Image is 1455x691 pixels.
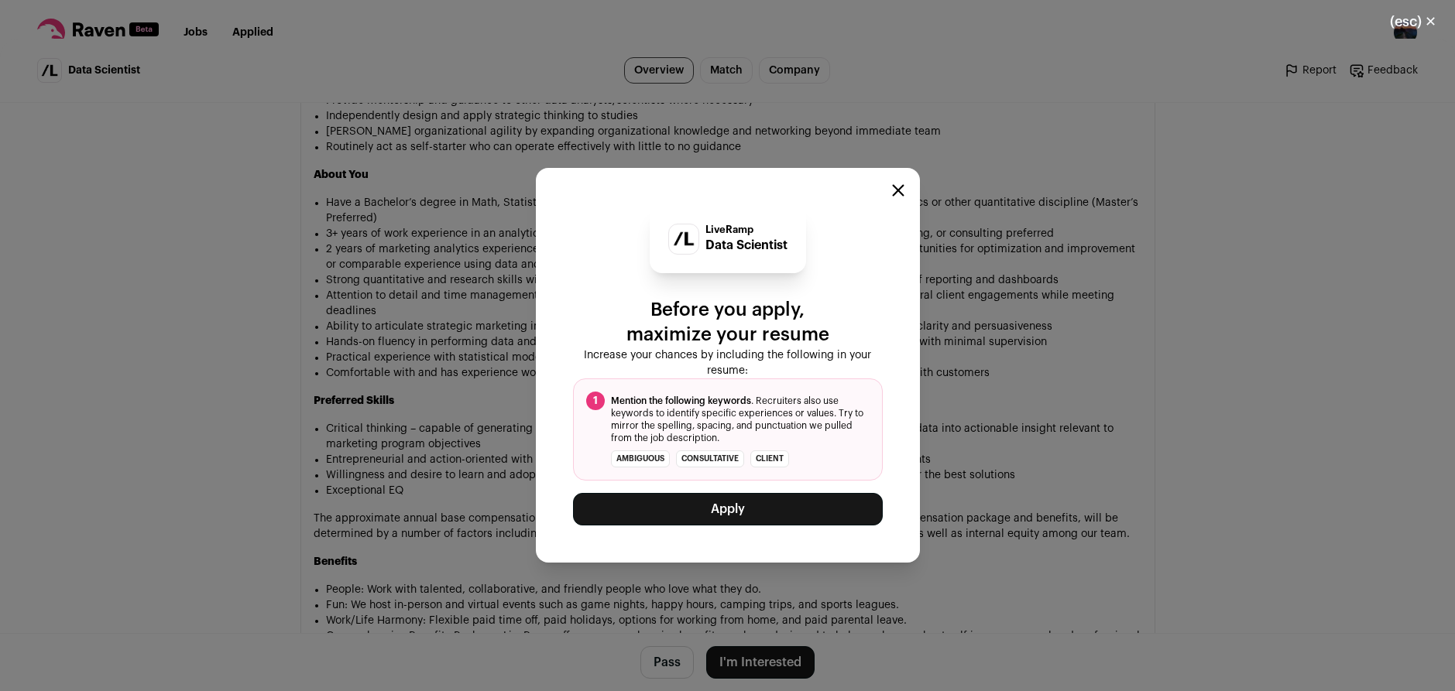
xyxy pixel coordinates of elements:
button: Close modal [892,184,904,197]
li: ambiguous [611,450,670,467]
button: Apply [573,493,883,525]
button: Close modal [1371,5,1455,39]
p: LiveRamp [705,224,788,236]
li: consultative [676,450,744,467]
span: . Recruiters also use keywords to identify specific experiences or values. Try to mirror the spel... [611,395,870,444]
img: c3ae02deb7194f988b8d86dd2cff3ce4f89ea247562b5a7ca00d35e28d08f07b.png [669,227,698,251]
p: Before you apply, maximize your resume [573,298,883,347]
span: 1 [586,392,605,410]
span: Mention the following keywords [611,396,751,405]
p: Data Scientist [705,236,788,255]
li: client [750,450,789,467]
p: Increase your chances by including the following in your resume: [573,347,883,378]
